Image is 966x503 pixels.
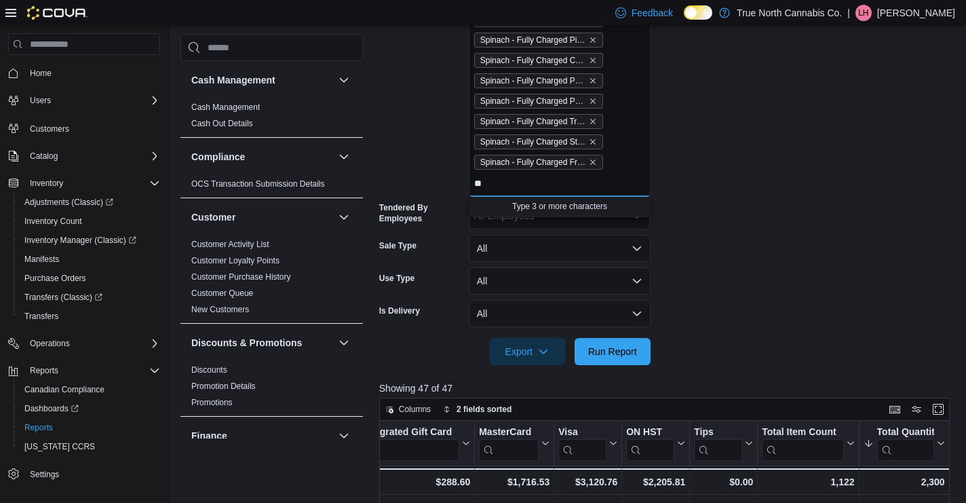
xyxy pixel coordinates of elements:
[19,289,160,305] span: Transfers (Classic)
[180,176,363,198] div: Compliance
[191,397,233,408] span: Promotions
[558,426,606,439] div: Visa
[191,150,245,164] h3: Compliance
[30,338,70,349] span: Operations
[191,255,279,266] span: Customer Loyalty Points
[14,380,166,399] button: Canadian Compliance
[191,305,249,314] a: New Customers
[469,197,651,217] div: Choose from the following options
[30,124,69,134] span: Customers
[489,338,565,365] button: Export
[191,240,269,249] a: Customer Activity List
[3,334,166,353] button: Operations
[762,474,854,490] div: 1,122
[363,426,459,439] div: Integrated Gift Card
[30,365,58,376] span: Reports
[30,95,51,106] span: Users
[191,210,235,224] h3: Customer
[19,270,92,286] a: Purchase Orders
[589,36,597,44] button: Remove Spinach - Fully Charged Pink Lemonade Infused Pre-Roll - Sativa - 1x0.7g from selection in...
[379,305,420,316] label: Is Delivery
[575,338,651,365] button: Run Report
[479,474,549,490] div: $1,716.53
[589,138,597,146] button: Remove Spinach - Fully Charged Strawberry Watermelon OG CBG Infused Pre-Roll - Hybrid - 3x0.5g fr...
[30,151,58,162] span: Catalog
[19,439,100,455] a: [US_STATE] CCRS
[30,469,59,480] span: Settings
[480,155,586,169] span: Spinach - Fully Charged Fruit Surge Mixer Pack Infused Pre-Roll - Hybrid - 3x0.5g
[336,428,352,444] button: Finance
[30,178,63,189] span: Inventory
[191,336,302,350] h3: Discounts & Promotions
[14,269,166,288] button: Purchase Orders
[19,381,160,398] span: Canadian Compliance
[762,426,843,439] div: Total Item Count
[14,212,166,231] button: Inventory Count
[480,135,586,149] span: Spinach - Fully Charged Strawberry Watermelon OG CBG Infused Pre-Roll - Hybrid - 3x0.5g
[191,118,253,129] span: Cash Out Details
[24,148,63,164] button: Catalog
[877,5,955,21] p: [PERSON_NAME]
[24,466,64,483] a: Settings
[363,474,470,490] div: $288.60
[379,273,414,284] label: Use Type
[379,202,463,224] label: Tendered By Employees
[24,216,82,227] span: Inventory Count
[19,251,64,267] a: Manifests
[863,426,944,461] button: Total Quantity
[191,119,253,128] a: Cash Out Details
[14,437,166,456] button: [US_STATE] CCRS
[479,426,539,439] div: MasterCard
[737,5,842,21] p: True North Cannabis Co.
[474,134,603,149] span: Spinach - Fully Charged Strawberry Watermelon OG CBG Infused Pre-Roll - Hybrid - 3x0.5g
[474,94,603,109] span: Spinach - Fully Charged Peach Passionfruit Kush CBN Infused Pre-Roll - Indica - 3x0.5g
[336,72,352,88] button: Cash Management
[336,209,352,225] button: Customer
[480,33,586,47] span: Spinach - Fully Charged Pink Lemonade Infused Pre-Roll - Sativa - 1x0.7g
[24,175,69,191] button: Inventory
[191,272,291,282] a: Customer Purchase History
[19,251,160,267] span: Manifests
[908,401,925,417] button: Display options
[24,273,86,284] span: Purchase Orders
[480,115,586,128] span: Spinach - Fully Charged Tropical Pack Infused Pre-roll Multi-pack - Hybrid - 3x0.5g
[24,362,160,379] span: Reports
[887,401,903,417] button: Keyboard shortcuts
[191,150,333,164] button: Compliance
[379,381,955,395] p: Showing 47 of 47
[180,99,363,137] div: Cash Management
[474,114,603,129] span: Spinach - Fully Charged Tropical Pack Infused Pre-roll Multi-pack - Hybrid - 3x0.5g
[14,288,166,307] a: Transfers (Classic)
[191,429,227,443] h3: Finance
[191,398,233,407] a: Promotions
[24,64,160,81] span: Home
[19,381,110,398] a: Canadian Compliance
[847,5,850,21] p: |
[858,5,868,21] span: LH
[479,426,549,461] button: MasterCard
[762,426,843,461] div: Total Item Count
[19,270,160,286] span: Purchase Orders
[876,426,933,461] div: Total Quantity
[380,401,436,417] button: Columns
[19,420,58,436] a: Reports
[191,73,275,87] h3: Cash Management
[469,197,651,217] button: Type 3 or more characters
[558,426,617,461] button: Visa
[24,441,95,452] span: [US_STATE] CCRS
[19,308,160,324] span: Transfers
[191,288,253,298] a: Customer Queue
[191,336,333,350] button: Discounts & Promotions
[474,155,603,170] span: Spinach - Fully Charged Fruit Surge Mixer Pack Infused Pre-Roll - Hybrid - 3x0.5g
[19,213,88,229] a: Inventory Count
[855,5,872,21] div: Landon Hayes
[24,175,160,191] span: Inventory
[3,464,166,484] button: Settings
[191,239,269,250] span: Customer Activity List
[191,73,333,87] button: Cash Management
[14,193,166,212] a: Adjustments (Classic)
[19,213,160,229] span: Inventory Count
[930,401,946,417] button: Enter fullscreen
[479,426,539,461] div: MasterCard
[14,250,166,269] button: Manifests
